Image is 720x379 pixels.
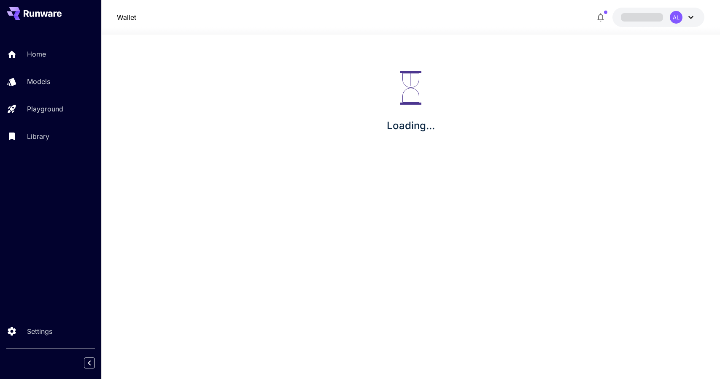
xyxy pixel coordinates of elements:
p: Playground [27,104,63,114]
a: Wallet [117,12,136,22]
p: Loading... [387,118,435,133]
button: AL [612,8,704,27]
p: Home [27,49,46,59]
nav: breadcrumb [117,12,136,22]
div: Collapse sidebar [90,355,101,371]
p: Library [27,131,49,141]
p: Settings [27,326,52,336]
p: Models [27,76,50,87]
div: AL [670,11,682,24]
button: Collapse sidebar [84,357,95,368]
